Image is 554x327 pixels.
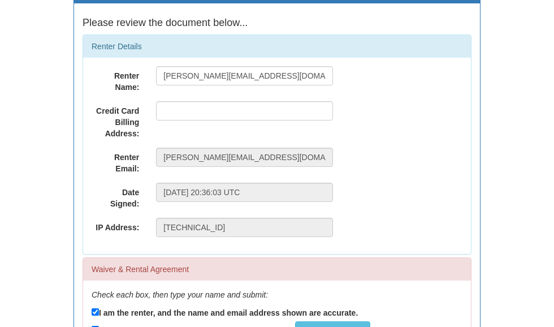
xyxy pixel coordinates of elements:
[92,290,268,299] em: Check each box, then type your name and submit:
[83,18,471,29] h4: Please review the document below...
[83,101,148,139] label: Credit Card Billing Address:
[92,308,99,316] input: I am the renter, and the name and email address shown are accurate.
[83,148,148,174] label: Renter Email:
[83,35,471,58] div: Renter Details
[83,258,471,281] div: Waiver & Rental Agreement
[83,218,148,233] label: IP Address:
[92,306,358,319] label: I am the renter, and the name and email address shown are accurate.
[83,183,148,209] label: Date Signed:
[83,66,148,93] label: Renter Name:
